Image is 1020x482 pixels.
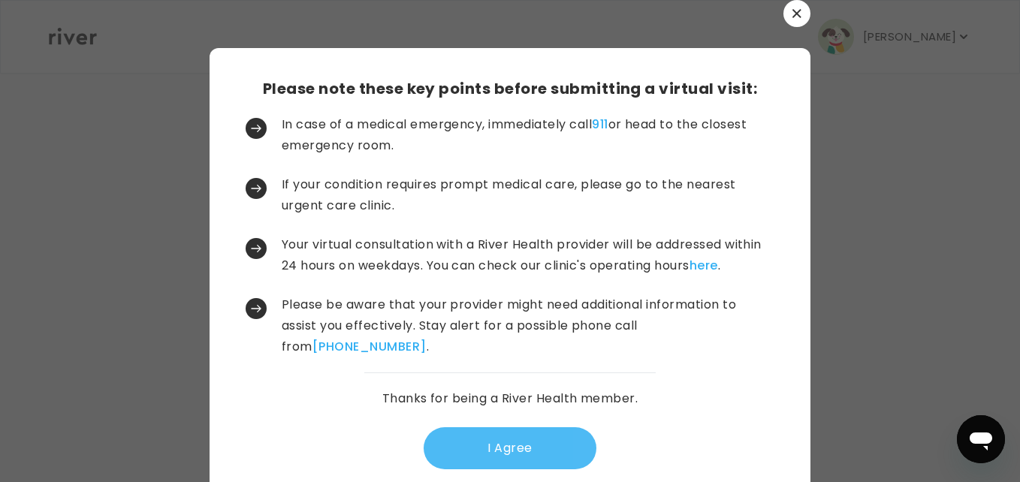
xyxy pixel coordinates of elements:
[263,78,757,99] h3: Please note these key points before submitting a virtual visit:
[592,116,608,133] a: 911
[382,388,638,409] p: Thanks for being a River Health member.
[282,174,771,216] p: If your condition requires prompt medical care, please go to the nearest urgent care clinic.
[282,234,771,276] p: Your virtual consultation with a River Health provider will be addressed within 24 hours on weekd...
[282,114,771,156] p: In case of a medical emergency, immediately call or head to the closest emergency room.
[282,294,771,357] p: Please be aware that your provider might need additional information to assist you effectively. S...
[312,338,427,355] a: [PHONE_NUMBER]
[690,257,718,274] a: here
[424,427,596,469] button: I Agree
[957,415,1005,463] iframe: Button to launch messaging window, conversation in progress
